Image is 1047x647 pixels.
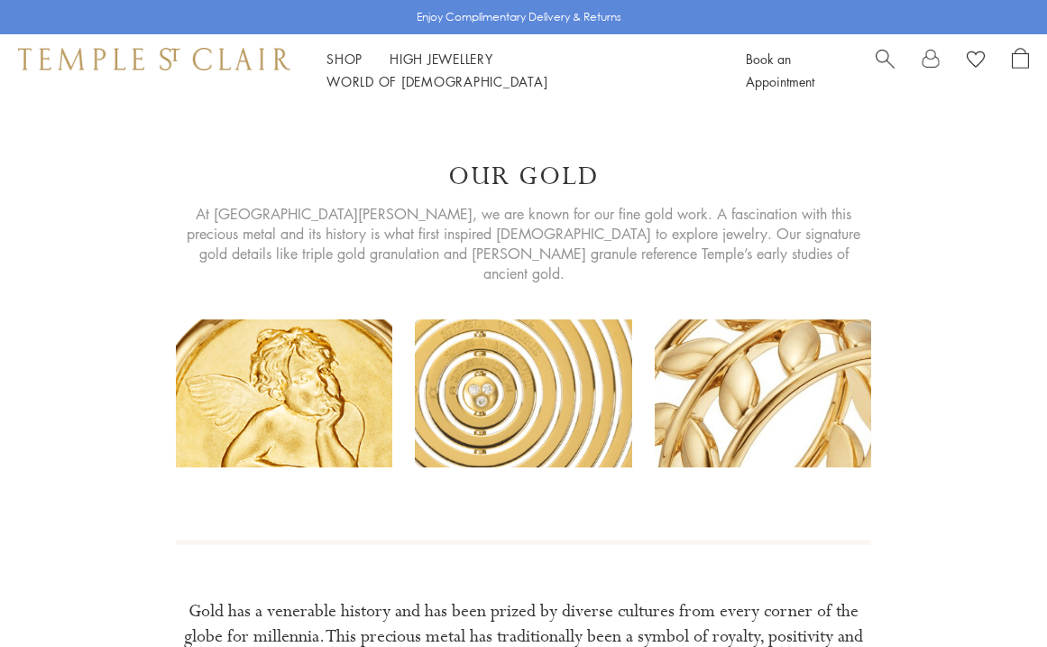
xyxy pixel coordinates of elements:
h1: Our Gold [448,161,599,193]
a: ShopShop [326,50,363,68]
a: High JewelleryHigh Jewellery [390,50,493,68]
span: At [GEOGRAPHIC_DATA][PERSON_NAME], we are known for our fine gold work. A fascination with this p... [176,204,871,283]
p: Enjoy Complimentary Delivery & Returns [417,8,621,26]
nav: Main navigation [326,48,705,93]
a: World of [DEMOGRAPHIC_DATA]World of [DEMOGRAPHIC_DATA] [326,72,547,90]
img: Temple St. Clair [18,48,290,69]
a: Book an Appointment [746,50,814,90]
a: Open Shopping Bag [1012,48,1029,93]
img: our-gold3_900x.png [655,319,871,467]
a: View Wishlist [967,48,985,75]
img: our-gold2_628x.png [415,319,631,467]
iframe: Gorgias live chat messenger [957,562,1029,629]
img: our-gold1_628x.png [176,319,392,467]
a: Search [876,48,895,93]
